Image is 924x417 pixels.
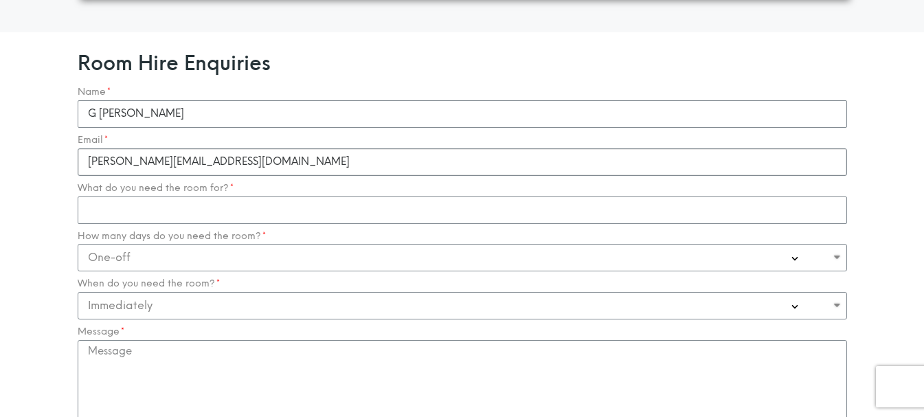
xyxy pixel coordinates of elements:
input: Name [78,100,847,128]
label: Name [78,87,111,98]
label: How many days do you need the room? [78,231,267,242]
label: What do you need the room for? [78,183,234,194]
label: Email [78,135,109,146]
h2: Room Hire Enquiries [78,53,847,73]
label: When do you need the room? [78,278,221,289]
label: Message [78,326,125,337]
input: Email [78,148,847,176]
